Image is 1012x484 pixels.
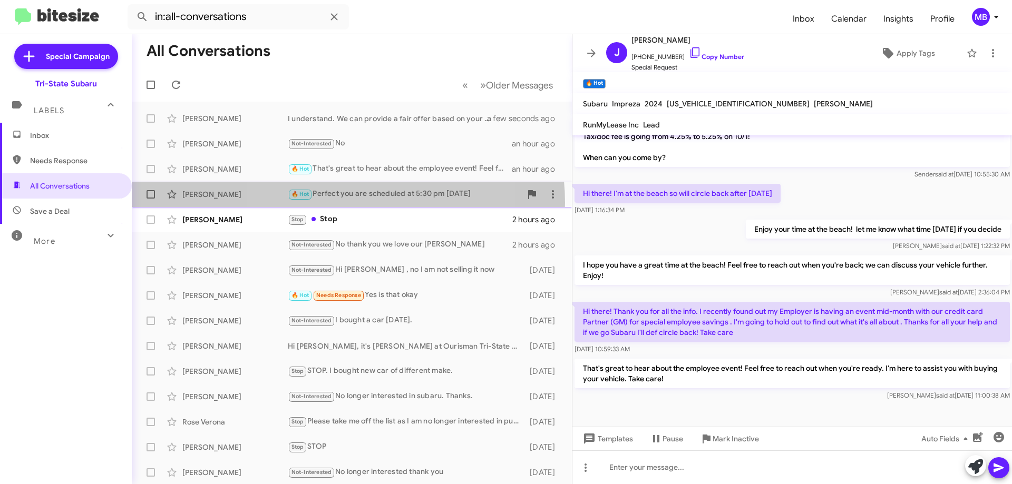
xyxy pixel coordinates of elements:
div: [PERSON_NAME] [182,315,288,326]
div: STOP [288,441,524,453]
div: [PERSON_NAME] [182,189,288,200]
span: Save a Deal [30,206,70,216]
span: said at [935,170,953,178]
div: [PERSON_NAME] [182,442,288,452]
div: [PERSON_NAME] [182,139,288,149]
button: Auto Fields [913,429,980,448]
span: 🔥 Hot [291,165,309,172]
div: [PERSON_NAME] [182,240,288,250]
span: Stop [291,216,304,223]
button: Apply Tags [853,44,961,63]
span: [DATE] 1:16:34 PM [575,206,625,214]
span: Needs Response [30,155,120,166]
div: [DATE] [524,391,563,402]
span: « [462,78,468,92]
div: Stop [288,213,512,225]
span: Stop [291,368,304,374]
span: Not-Interested [291,317,332,324]
div: No longer interested thank you [288,466,524,478]
span: said at [939,288,958,296]
span: Auto Fields [921,429,972,448]
div: No thank you we love our [PERSON_NAME] [288,239,512,251]
a: Special Campaign [14,44,118,69]
div: [DATE] [524,417,563,427]
div: Tri-State Subaru [35,78,97,89]
span: Not-Interested [291,241,332,248]
div: an hour ago [512,164,563,174]
span: [US_VEHICLE_IDENTIFICATION_NUMBER] [667,99,810,108]
button: Next [474,74,559,96]
div: [PERSON_NAME] [182,265,288,275]
span: [PERSON_NAME] [DATE] 1:22:32 PM [893,242,1010,250]
div: [DATE] [524,265,563,275]
a: Calendar [823,4,875,34]
span: said at [936,391,955,399]
div: Please take me off the list as I am no longer interested in purchasing a vehicle [288,416,524,428]
div: I bought a car [DATE]. [288,314,524,327]
span: 2024 [645,99,663,108]
button: Mark Inactive [692,429,767,448]
div: No longer interested in subaru. Thanks. [288,390,524,402]
span: Older Messages [486,80,553,91]
span: [PERSON_NAME] [631,34,744,46]
div: [PERSON_NAME] [182,164,288,174]
div: [DATE] [524,467,563,478]
span: Not-Interested [291,140,332,147]
div: Hi [PERSON_NAME] , no I am not selling it now [288,264,524,276]
button: MB [963,8,1000,26]
div: [PERSON_NAME] [182,366,288,377]
div: [DATE] [524,366,563,377]
input: Search [128,4,349,29]
div: Perfect you are scheduled at 5:30 pm [DATE] [288,188,521,200]
p: Hi there! I'm at the beach so will circle back after [DATE] [575,184,781,203]
div: a few seconds ago [500,113,563,124]
span: J [614,44,620,61]
div: 2 hours ago [512,214,563,225]
span: 🔥 Hot [291,292,309,299]
span: Sender [DATE] 10:55:30 AM [914,170,1010,178]
div: [DATE] [524,315,563,326]
p: That's great to hear about the employee event! Feel free to reach out when you're ready. I'm here... [575,359,1010,388]
span: [PERSON_NAME] [814,99,873,108]
div: [PERSON_NAME] [182,290,288,301]
p: Enjoy your time at the beach! let me know what time [DATE] if you decide [746,220,1010,239]
span: said at [942,242,960,250]
div: [PERSON_NAME] [182,467,288,478]
span: Pause [663,429,683,448]
span: Not-Interested [291,266,332,273]
span: Needs Response [316,292,361,299]
span: 🔥 Hot [291,191,309,197]
span: Subaru [583,99,608,108]
a: Profile [922,4,963,34]
button: Previous [456,74,474,96]
h1: All Conversations [147,43,270,60]
span: [PHONE_NUMBER] [631,46,744,62]
span: Labels [34,106,64,115]
div: Yes is that okay [288,289,524,301]
a: Inbox [784,4,823,34]
span: [DATE] 10:59:33 AM [575,345,630,353]
a: Copy Number [689,53,744,61]
span: All Conversations [30,181,90,191]
div: [PERSON_NAME] [182,113,288,124]
span: Inbox [30,130,120,141]
div: [PERSON_NAME] [182,341,288,351]
div: 2 hours ago [512,240,563,250]
span: [PERSON_NAME] [DATE] 2:36:04 PM [890,288,1010,296]
div: STOP. I bought new car of different make. [288,365,524,377]
p: I hope you have a great time at the beach! Feel free to reach out when you're back; we can discus... [575,255,1010,285]
span: Mark Inactive [713,429,759,448]
p: Hi there! Thank you for all the info. I recently found out my Employer is having an event mid-mon... [575,302,1010,342]
div: MB [972,8,990,26]
span: Special Campaign [46,51,110,62]
div: [PERSON_NAME] [182,391,288,402]
a: Insights [875,4,922,34]
div: I understand. We can provide a fair offer based on your Outback's condition and market value. Wou... [288,113,500,124]
div: an hour ago [512,139,563,149]
span: Special Request [631,62,744,73]
small: 🔥 Hot [583,79,606,88]
div: [DATE] [524,290,563,301]
div: Rose Verona [182,417,288,427]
